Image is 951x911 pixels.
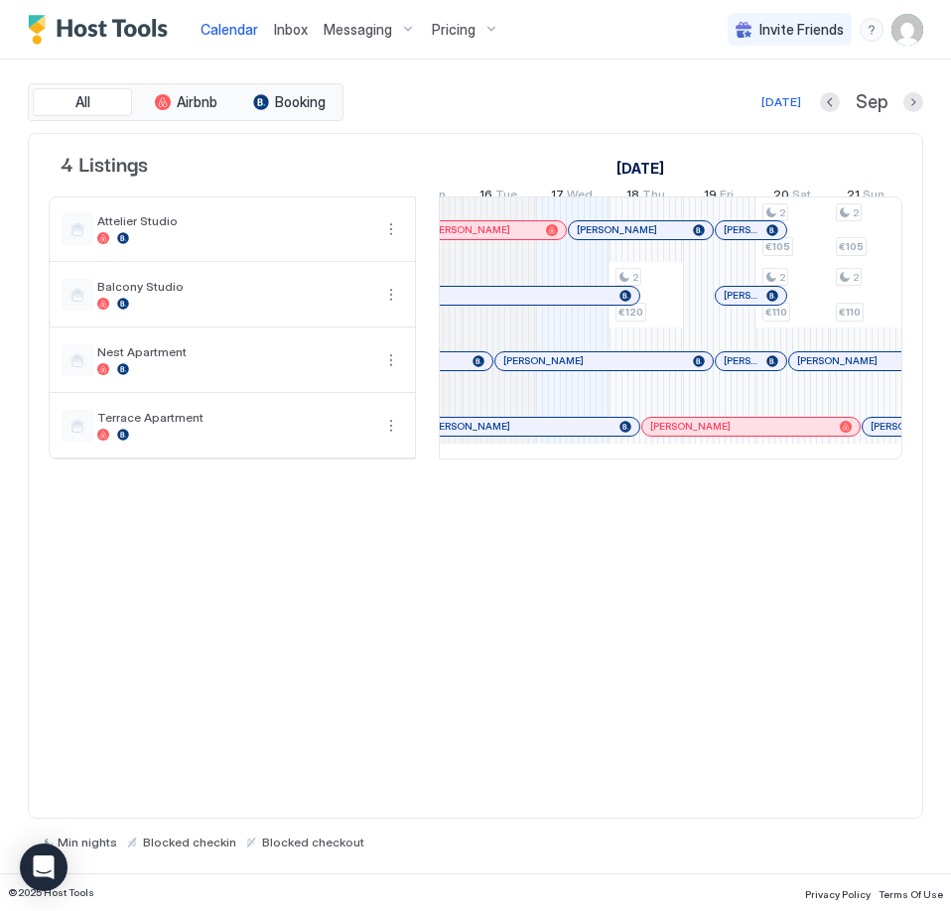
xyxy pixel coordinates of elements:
a: September 2, 2025 [611,154,669,183]
button: More options [379,414,403,438]
span: 2 [853,271,859,284]
span: Pricing [432,21,475,39]
span: 16 [479,187,492,207]
span: 2 [779,206,785,219]
span: [PERSON_NAME] [797,354,878,367]
span: 21 [847,187,860,207]
div: [DATE] [761,93,801,111]
span: Blocked checkin [143,835,236,849]
a: Inbox [274,19,308,40]
span: Tue [495,187,517,207]
span: Fri [720,187,734,207]
span: [PERSON_NAME] [871,420,951,433]
button: More options [379,283,403,307]
a: Terms Of Use [879,882,943,903]
span: Messaging [324,21,392,39]
button: Airbnb [136,88,235,116]
span: Privacy Policy [805,888,871,900]
span: Calendar [201,21,258,38]
span: [PERSON_NAME] [430,420,510,433]
button: Next month [903,92,923,112]
span: Attelier Studio [97,213,371,228]
span: €120 [618,306,643,319]
span: Thu [642,187,665,207]
span: Sun [863,187,884,207]
div: menu [860,18,883,42]
div: tab-group [28,83,343,121]
div: menu [379,348,403,372]
span: Blocked checkout [262,835,364,849]
span: Wed [567,187,593,207]
span: 2 [632,271,638,284]
a: Privacy Policy [805,882,871,903]
a: Host Tools Logo [28,15,177,45]
span: 20 [773,187,789,207]
button: Previous month [820,92,840,112]
a: September 21, 2025 [842,183,889,211]
span: © 2025 Host Tools [8,886,94,899]
span: €110 [839,306,861,319]
span: Terrace Apartment [97,410,371,425]
a: September 19, 2025 [699,183,739,211]
span: 4 Listings [61,148,148,178]
span: 2 [779,271,785,284]
span: [PERSON_NAME] [577,223,657,236]
button: More options [379,217,403,241]
span: 18 [626,187,639,207]
button: Booking [239,88,339,116]
span: [PERSON_NAME] [503,354,584,367]
span: Airbnb [177,93,217,111]
span: €105 [839,240,864,253]
a: September 20, 2025 [768,183,816,211]
button: [DATE] [758,90,804,114]
div: menu [379,414,403,438]
span: All [75,93,90,111]
span: Balcony Studio [97,279,371,294]
span: Min nights [58,835,117,849]
div: menu [379,217,403,241]
span: Inbox [274,21,308,38]
button: More options [379,348,403,372]
a: September 16, 2025 [475,183,522,211]
span: 2 [853,206,859,219]
a: Calendar [201,19,258,40]
span: €110 [765,306,787,319]
span: Sep [856,91,887,114]
div: menu [379,283,403,307]
span: €105 [765,240,790,253]
span: [PERSON_NAME] [724,223,758,236]
span: Invite Friends [759,21,844,39]
a: September 18, 2025 [621,183,670,211]
span: Booking [275,93,326,111]
span: [PERSON_NAME] [650,420,731,433]
div: Open Intercom Messenger [20,844,68,891]
span: 17 [551,187,564,207]
div: User profile [891,14,923,46]
button: All [33,88,132,116]
span: Nest Apartment [97,344,371,359]
a: September 17, 2025 [546,183,598,211]
span: [PERSON_NAME] [724,289,758,302]
span: 19 [704,187,717,207]
span: [PERSON_NAME] [724,354,758,367]
span: Terms Of Use [879,888,943,900]
span: Sat [792,187,811,207]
